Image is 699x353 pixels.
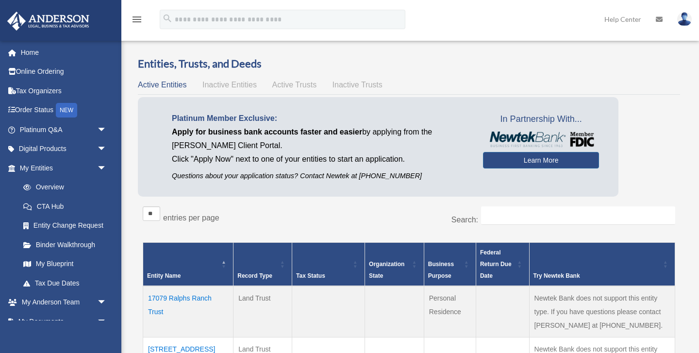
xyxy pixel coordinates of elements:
[172,112,468,125] p: Platinum Member Exclusive:
[56,103,77,118] div: NEW
[163,214,219,222] label: entries per page
[14,254,116,274] a: My Blueprint
[476,242,529,286] th: Federal Return Due Date: Activate to sort
[97,139,116,159] span: arrow_drop_down
[7,43,121,62] a: Home
[296,272,325,279] span: Tax Status
[4,12,92,31] img: Anderson Advisors Platinum Portal
[138,81,186,89] span: Active Entities
[7,81,121,101] a: Tax Organizers
[529,242,675,286] th: Try Newtek Bank : Activate to sort
[488,132,594,147] img: NewtekBankLogoSM.png
[97,158,116,178] span: arrow_drop_down
[7,120,121,139] a: Platinum Q&Aarrow_drop_down
[480,249,512,279] span: Federal Return Due Date
[272,81,317,89] span: Active Trusts
[7,101,121,120] a: Order StatusNEW
[14,273,116,293] a: Tax Due Dates
[14,197,116,216] a: CTA Hub
[233,242,292,286] th: Record Type: Activate to sort
[97,293,116,313] span: arrow_drop_down
[202,81,257,89] span: Inactive Entities
[7,312,121,331] a: My Documentsarrow_drop_down
[483,112,599,127] span: In Partnership With...
[7,139,121,159] a: Digital Productsarrow_drop_down
[97,120,116,140] span: arrow_drop_down
[143,242,233,286] th: Entity Name: Activate to invert sorting
[677,12,692,26] img: User Pic
[172,125,468,152] p: by applying from the [PERSON_NAME] Client Portal.
[14,178,112,197] a: Overview
[292,242,365,286] th: Tax Status: Activate to sort
[233,286,292,337] td: Land Trust
[7,293,121,312] a: My Anderson Teamarrow_drop_down
[97,312,116,332] span: arrow_drop_down
[7,62,121,82] a: Online Ordering
[529,286,675,337] td: Newtek Bank does not support this entity type. If you have questions please contact [PERSON_NAME]...
[533,270,660,282] div: Try Newtek Bank
[483,152,599,168] a: Learn More
[131,14,143,25] i: menu
[365,242,424,286] th: Organization State: Activate to sort
[424,242,476,286] th: Business Purpose: Activate to sort
[172,170,468,182] p: Questions about your application status? Contact Newtek at [PHONE_NUMBER]
[14,235,116,254] a: Binder Walkthrough
[147,272,181,279] span: Entity Name
[451,216,478,224] label: Search:
[172,128,362,136] span: Apply for business bank accounts faster and easier
[131,17,143,25] a: menu
[7,158,116,178] a: My Entitiesarrow_drop_down
[428,261,454,279] span: Business Purpose
[333,81,383,89] span: Inactive Trusts
[369,261,404,279] span: Organization State
[237,272,272,279] span: Record Type
[424,286,476,337] td: Personal Residence
[14,216,116,235] a: Entity Change Request
[143,286,233,337] td: 17079 Ralphs Ranch Trust
[138,56,680,71] h3: Entities, Trusts, and Deeds
[172,152,468,166] p: Click "Apply Now" next to one of your entities to start an application.
[162,13,173,24] i: search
